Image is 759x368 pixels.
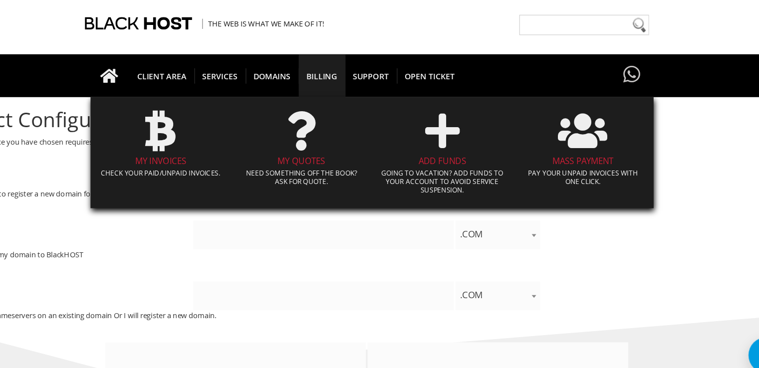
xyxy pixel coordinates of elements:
p: Check your paid/unpaid invoices. [143,177,253,184]
p: Pay your unpaid invoices with one click. [516,177,626,192]
a: Go to homepage [134,76,170,114]
span: Open Ticket [406,88,465,102]
p: Need something off the book? Ask for quote. [267,177,377,192]
span: The Web is what we make of it! [234,44,342,53]
a: Domains [272,76,320,114]
input: Need help? [514,41,629,59]
a: Billing [319,76,361,114]
span: .com [458,277,533,302]
a: Notifications (1) [573,5,629,14]
span: Domains [272,88,320,102]
span: .com [458,223,533,248]
a: Have questions? [604,76,624,113]
h4: My Quotes [267,166,377,175]
h4: My Invoices [143,166,253,175]
a: Hello, [PERSON_NAME] [488,5,567,14]
a: Open Ticket [406,76,465,114]
p: Going to vacation? Add funds to your account to avoid service suspension. [392,177,502,199]
span: Support [360,88,407,102]
a: CLIENT AREA [170,76,228,114]
span: CLIENT AREA [170,88,228,102]
input: Click to Continue >> [346,356,413,368]
h4: Add Funds [392,166,502,175]
span: .com [458,282,533,296]
span: .com [458,228,533,242]
span: SERVICES [227,88,273,102]
a: Mass Payment Pay your unpaid invoices with one click. [511,119,631,199]
a: SERVICES [227,76,273,114]
a: My Quotes Need something off the book? Ask for quote. [262,119,382,199]
a: Add Funds Going to vacation? Add funds to your account to avoid service suspension. [387,119,506,207]
h4: Mass Payment [516,166,626,175]
span: Billing [319,88,360,102]
a: My Invoices Check your paid/unpaid invoices. [138,119,257,192]
a: Support [360,76,407,114]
